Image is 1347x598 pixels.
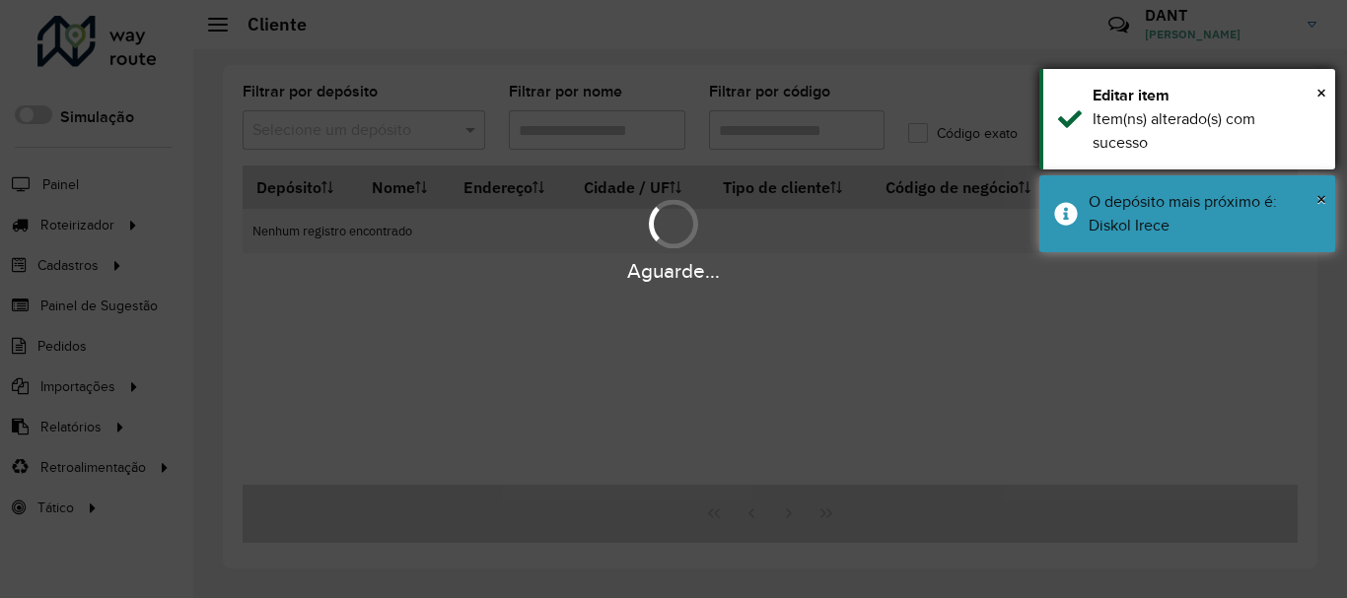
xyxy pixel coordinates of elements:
div: Item(ns) alterado(s) com sucesso [1093,107,1320,155]
button: Close [1316,184,1326,214]
button: Close [1316,78,1326,107]
span: × [1316,188,1326,210]
div: O depósito mais próximo é: Diskol Irece [1089,190,1320,237]
span: × [1316,82,1326,103]
div: Editar item [1093,84,1320,107]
